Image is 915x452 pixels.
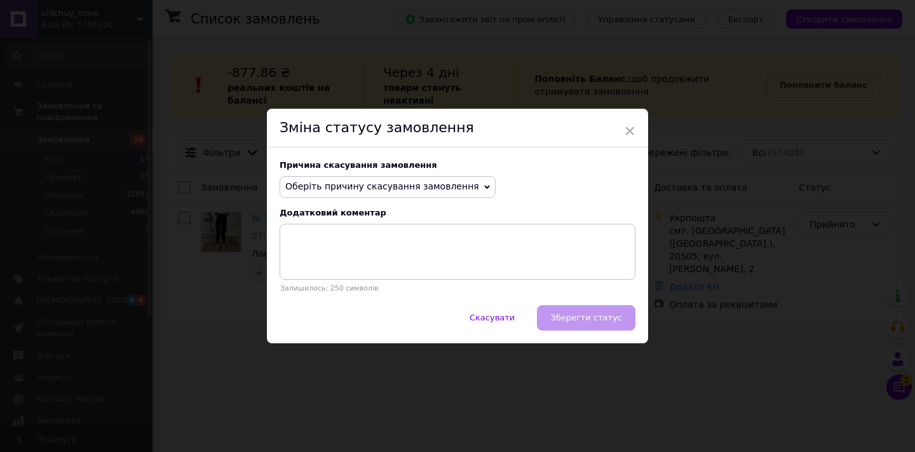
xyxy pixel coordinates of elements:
span: Скасувати [470,313,515,322]
span: × [624,120,635,142]
div: Додатковий коментар [280,208,635,217]
div: Причина скасування замовлення [280,160,635,170]
span: Оберіть причину скасування замовлення [285,181,479,191]
div: Зміна статусу замовлення [267,109,648,147]
button: Скасувати [456,305,528,331]
p: Залишилось: 250 символів [280,284,635,292]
